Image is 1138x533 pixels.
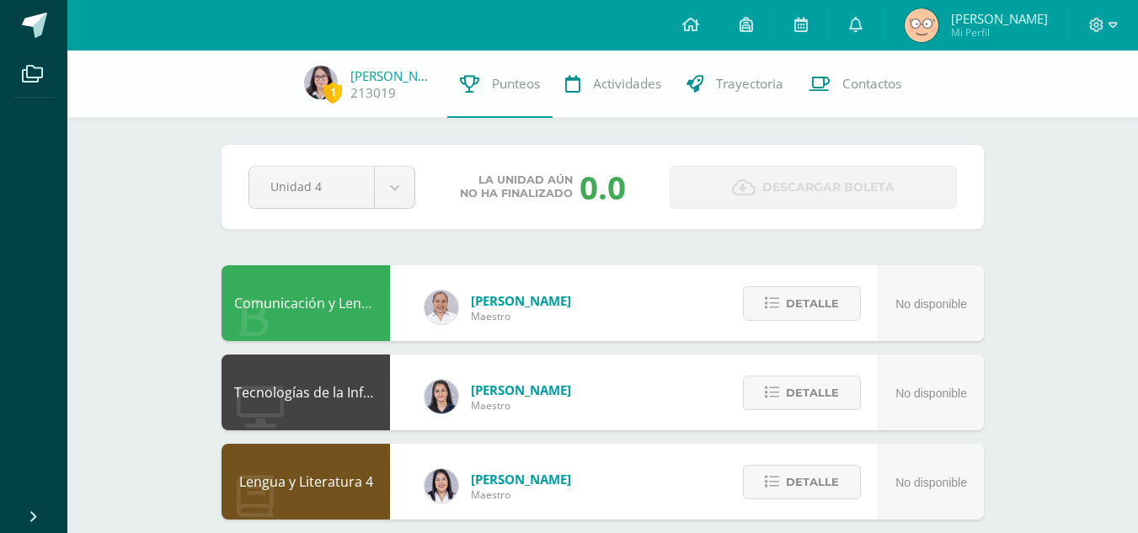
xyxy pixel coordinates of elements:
[743,376,861,410] button: Detalle
[905,8,938,42] img: 667098a006267a6223603c07e56c782e.png
[471,471,571,488] span: [PERSON_NAME]
[460,173,573,200] span: La unidad aún no ha finalizado
[743,465,861,499] button: Detalle
[222,444,390,520] div: Lengua y Literatura 4
[471,309,571,323] span: Maestro
[786,466,839,498] span: Detalle
[425,290,458,324] img: 04fbc0eeb5f5f8cf55eb7ff53337e28b.png
[471,292,571,309] span: [PERSON_NAME]
[350,67,435,84] a: [PERSON_NAME]
[895,476,967,489] span: No disponible
[304,66,338,99] img: 07f72299047296dc8baa6628d0fb2535.png
[951,10,1048,27] span: [PERSON_NAME]
[895,297,967,311] span: No disponible
[350,84,396,102] a: 213019
[674,51,796,118] a: Trayectoria
[593,75,661,93] span: Actividades
[553,51,674,118] a: Actividades
[786,377,839,408] span: Detalle
[471,488,571,502] span: Maestro
[716,75,783,93] span: Trayectoria
[842,75,901,93] span: Contactos
[796,51,914,118] a: Contactos
[786,288,839,319] span: Detalle
[249,167,414,208] a: Unidad 4
[471,398,571,413] span: Maestro
[222,354,390,430] div: Tecnologías de la Información y la Comunicación 4
[492,75,540,93] span: Punteos
[762,167,895,208] span: Descargar boleta
[471,381,571,398] span: [PERSON_NAME]
[270,167,353,206] span: Unidad 4
[743,286,861,321] button: Detalle
[222,265,390,341] div: Comunicación y Lenguaje L3 Inglés 4
[951,25,1048,40] span: Mi Perfil
[580,165,626,209] div: 0.0
[425,380,458,413] img: dbcf09110664cdb6f63fe058abfafc14.png
[323,82,342,103] span: 1
[447,51,553,118] a: Punteos
[425,469,458,503] img: fd1196377973db38ffd7ffd912a4bf7e.png
[895,386,967,400] span: No disponible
